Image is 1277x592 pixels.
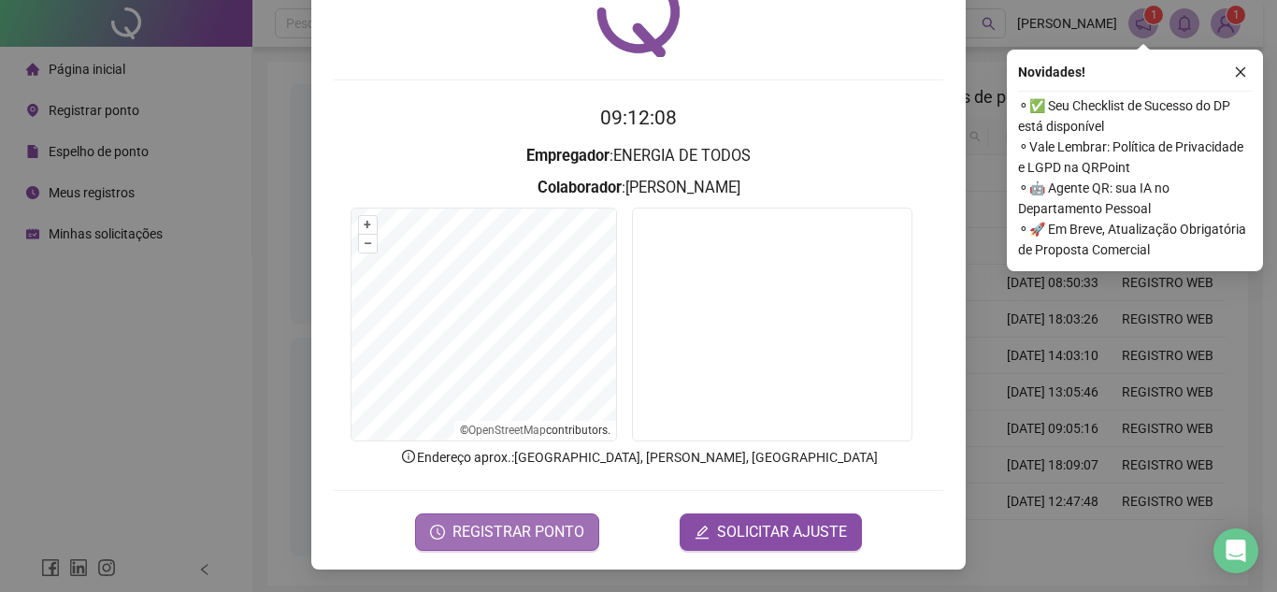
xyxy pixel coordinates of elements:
time: 09:12:08 [600,107,677,129]
span: Novidades ! [1018,62,1085,82]
button: – [359,235,377,253]
p: Endereço aprox. : [GEOGRAPHIC_DATA], [PERSON_NAME], [GEOGRAPHIC_DATA] [334,447,943,468]
span: SOLICITAR AJUSTE [717,521,847,543]
a: OpenStreetMap [468,424,546,437]
button: REGISTRAR PONTO [415,513,599,551]
h3: : ENERGIA DE TODOS [334,144,943,168]
span: clock-circle [430,525,445,540]
button: + [359,216,377,234]
span: close [1234,65,1247,79]
span: ⚬ ✅ Seu Checklist de Sucesso do DP está disponível [1018,95,1252,137]
span: info-circle [400,448,417,465]
span: ⚬ 🤖 Agente QR: sua IA no Departamento Pessoal [1018,178,1252,219]
span: edit [695,525,710,540]
h3: : [PERSON_NAME] [334,176,943,200]
button: editSOLICITAR AJUSTE [680,513,862,551]
strong: Colaborador [538,179,622,196]
strong: Empregador [526,147,610,165]
span: ⚬ 🚀 Em Breve, Atualização Obrigatória de Proposta Comercial [1018,219,1252,260]
span: ⚬ Vale Lembrar: Política de Privacidade e LGPD na QRPoint [1018,137,1252,178]
span: REGISTRAR PONTO [452,521,584,543]
li: © contributors. [460,424,610,437]
div: Open Intercom Messenger [1213,528,1258,573]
